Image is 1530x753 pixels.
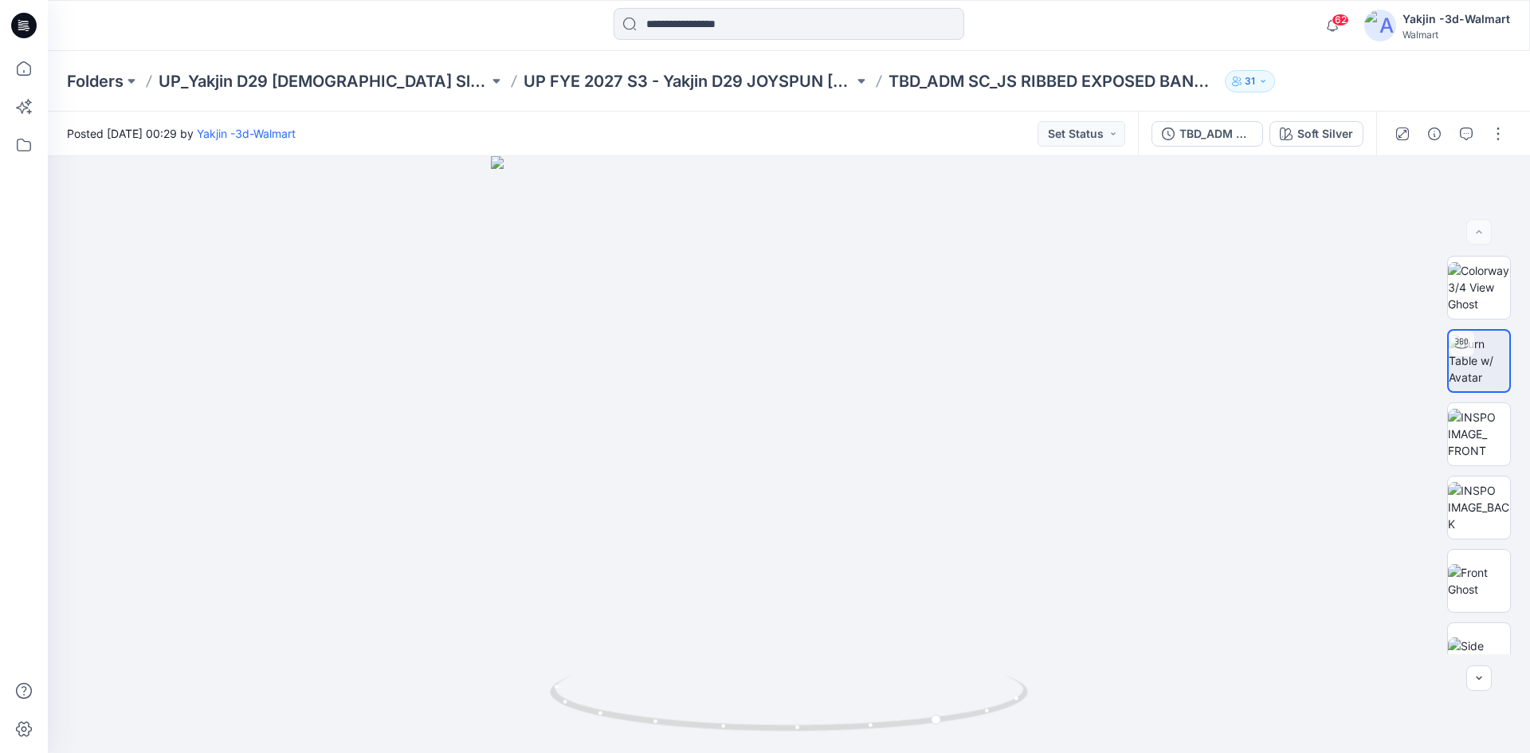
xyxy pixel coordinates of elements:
a: Folders [67,70,124,92]
div: Walmart [1402,29,1510,41]
a: UP_Yakjin D29 [DEMOGRAPHIC_DATA] Sleep [159,70,488,92]
p: 31 [1245,73,1255,90]
img: INSPO IMAGE_BACK [1448,482,1510,532]
button: 31 [1225,70,1275,92]
button: Details [1422,121,1447,147]
img: Front Ghost [1448,564,1510,598]
img: Side Ghost [1448,637,1510,671]
button: TBD_ADM SC_JS RIBBED EXPOSED BAND PANT [1151,121,1263,147]
img: avatar [1364,10,1396,41]
span: Posted [DATE] 00:29 by [67,125,296,142]
div: Yakjin -3d-Walmart [1402,10,1510,29]
p: TBD_ADM SC_JS RIBBED EXPOSED BAND PANT [889,70,1218,92]
a: Yakjin -3d-Walmart [197,127,296,140]
button: Soft Silver [1269,121,1363,147]
div: TBD_ADM SC_JS RIBBED EXPOSED BAND PANT [1179,125,1253,143]
a: UP FYE 2027 S3 - Yakjin D29 JOYSPUN [DEMOGRAPHIC_DATA] Sleepwear [524,70,853,92]
span: 62 [1332,14,1349,26]
img: Turn Table w/ Avatar [1449,335,1509,386]
div: Soft Silver [1297,125,1353,143]
img: Colorway 3/4 View Ghost [1448,262,1510,312]
img: INSPO IMAGE_ FRONT [1448,409,1510,459]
